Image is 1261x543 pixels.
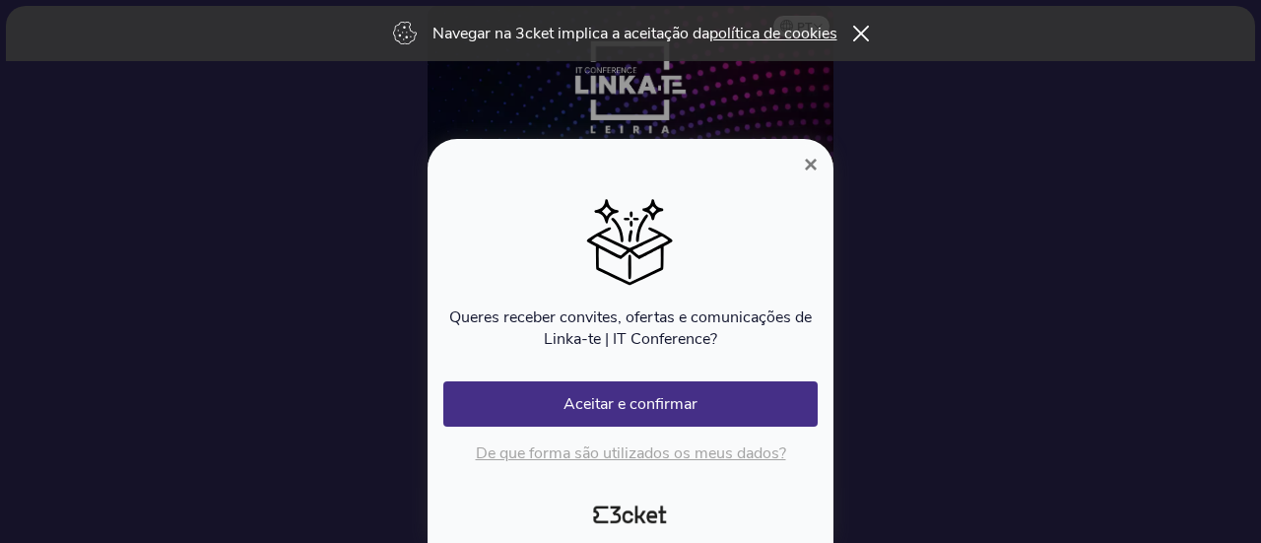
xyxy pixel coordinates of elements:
[432,23,837,44] p: Navegar na 3cket implica a aceitação da
[709,23,837,44] a: política de cookies
[443,306,818,350] p: Queres receber convites, ofertas e comunicações de Linka-te | IT Conference?
[804,151,818,177] span: ×
[443,442,818,464] p: De que forma são utilizados os meus dados?
[443,381,818,427] button: Aceitar e confirmar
